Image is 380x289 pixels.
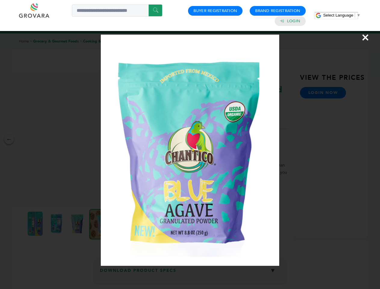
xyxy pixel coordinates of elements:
span: ▼ [357,13,360,17]
span: Select Language [323,13,353,17]
a: Login [287,18,300,24]
span: ​ [355,13,355,17]
a: Select Language​ [323,13,360,17]
span: × [361,29,369,46]
a: Buyer Registration [193,8,237,14]
a: Brand Registration [255,8,300,14]
input: Search a product or brand... [72,5,162,17]
img: Image Preview [101,35,279,266]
